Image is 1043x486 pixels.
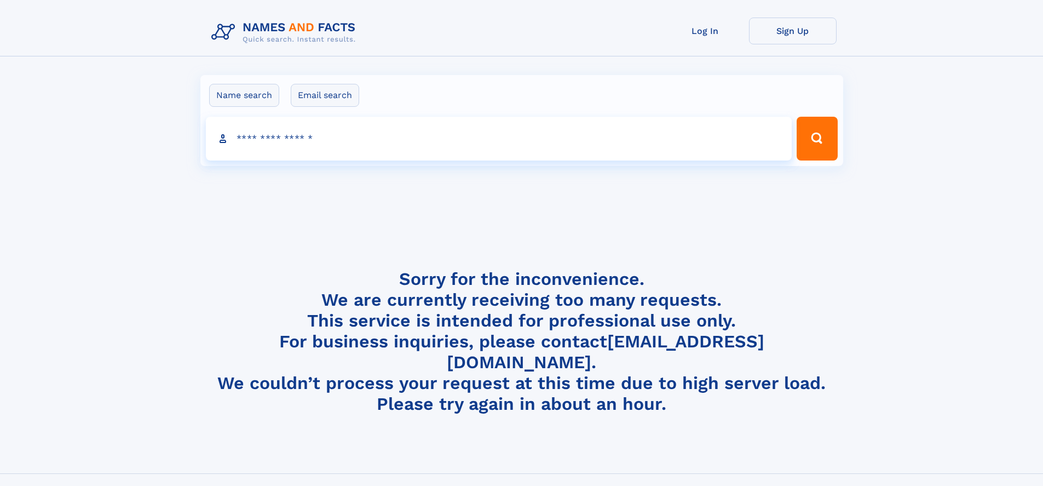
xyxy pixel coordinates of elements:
[291,84,359,107] label: Email search
[797,117,837,161] button: Search Button
[209,84,279,107] label: Name search
[207,268,837,415] h4: Sorry for the inconvenience. We are currently receiving too many requests. This service is intend...
[749,18,837,44] a: Sign Up
[207,18,365,47] img: Logo Names and Facts
[661,18,749,44] a: Log In
[447,331,764,373] a: [EMAIL_ADDRESS][DOMAIN_NAME]
[206,117,792,161] input: search input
